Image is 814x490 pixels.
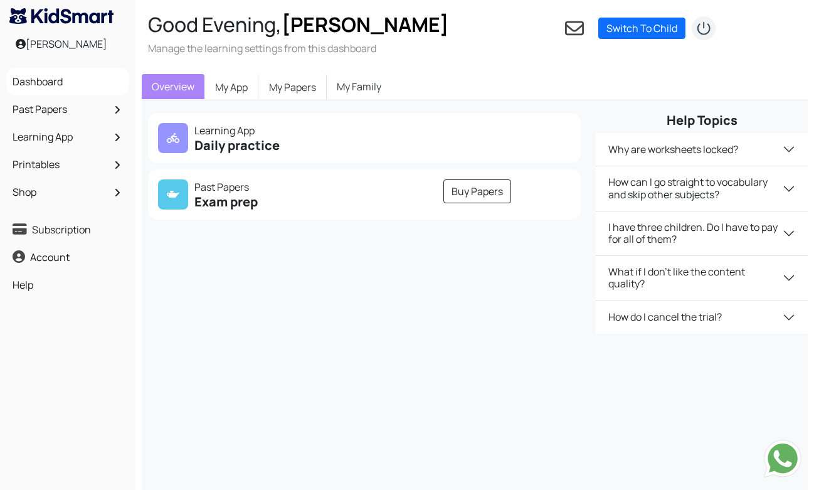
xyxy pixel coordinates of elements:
[258,74,327,100] a: My Papers
[9,126,126,147] a: Learning App
[327,74,391,99] a: My Family
[691,16,716,41] img: logout2.png
[158,123,357,138] p: Learning App
[9,219,126,240] a: Subscription
[9,274,126,296] a: Help
[764,440,801,477] img: Send whatsapp message to +442080035976
[9,99,126,120] a: Past Papers
[598,18,685,39] a: Switch To Child
[596,256,808,300] button: What if I don't like the content quality?
[596,113,808,128] h5: Help Topics
[282,11,449,38] span: [PERSON_NAME]
[204,74,258,100] a: My App
[148,13,449,36] h2: Good Evening,
[596,166,808,210] button: How can I go straight to vocabulary and skip other subjects?
[158,194,357,210] h5: Exam prep
[443,179,511,203] a: Buy Papers
[158,138,357,153] h5: Daily practice
[9,154,126,175] a: Printables
[9,181,126,203] a: Shop
[596,133,808,166] button: Why are worksheets locked?
[596,301,808,334] button: How do I cancel the trial?
[596,211,808,255] button: I have three children. Do I have to pay for all of them?
[9,8,114,24] img: KidSmart logo
[9,247,126,268] a: Account
[158,179,357,194] p: Past Papers
[142,74,204,99] a: Overview
[9,71,126,92] a: Dashboard
[148,41,449,55] h3: Manage the learning settings from this dashboard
